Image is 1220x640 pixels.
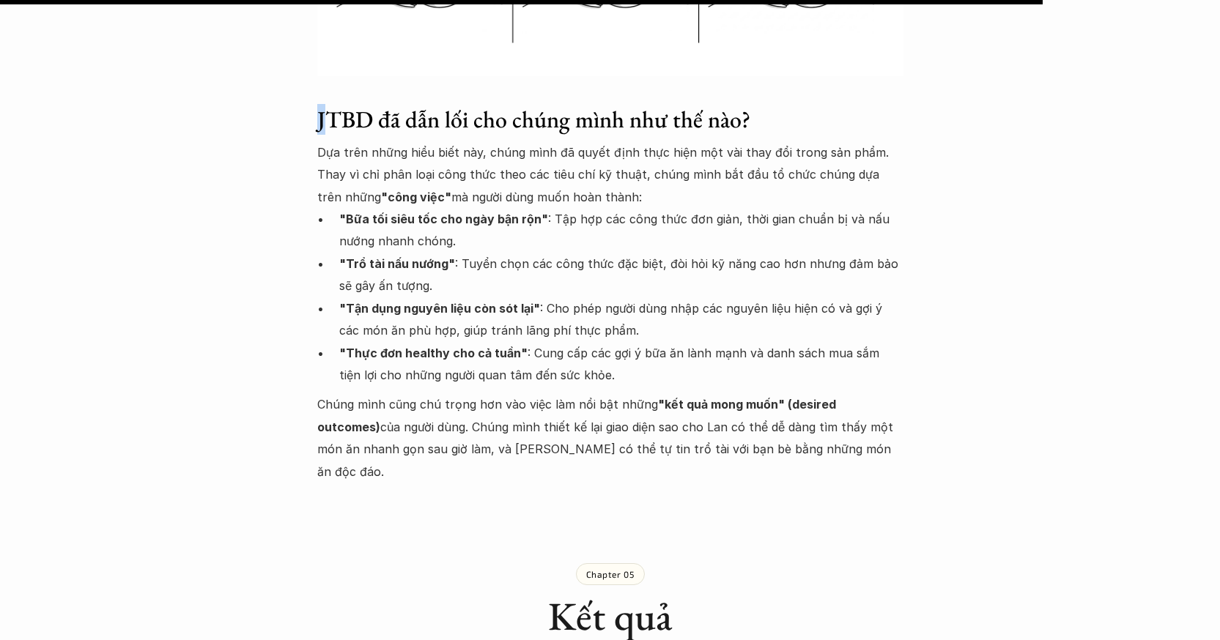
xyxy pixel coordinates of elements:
[339,301,540,316] strong: "Tận dụng nguyên liệu còn sót lại"
[339,346,528,360] strong: "Thực đơn healthy cho cả tuần"
[381,190,451,204] strong: "công việc"
[317,397,839,434] strong: "kết quả mong muốn" (desired outcomes)
[339,342,903,387] p: : Cung cấp các gợi ý bữa ăn lành mạnh và danh sách mua sắm tiện lợi cho những người quan tâm đến ...
[339,256,455,271] strong: "Trổ tài nấu nướng"
[317,393,903,483] p: Chúng mình cũng chú trọng hơn vào việc làm nổi bật những của người dùng. Chúng mình thiết kế lại ...
[339,212,548,226] strong: "Bữa tối siêu tốc cho ngày bận rộn"
[317,592,903,640] h1: Kết quả
[317,105,903,133] h3: JTBD đã dẫn lối cho chúng mình như thế nào?
[586,569,635,579] p: Chapter 05
[317,141,903,208] p: Dựa trên những hiểu biết này, chúng mình đã quyết định thực hiện một vài thay đổi trong sản phẩm....
[339,253,903,297] p: : Tuyển chọn các công thức đặc biệt, đòi hỏi kỹ năng cao hơn nhưng đảm bảo sẽ gây ấn tượng.
[339,297,903,342] p: : Cho phép người dùng nhập các nguyên liệu hiện có và gợi ý các món ăn phù hợp, giúp tránh lãng p...
[339,208,903,253] p: : Tập hợp các công thức đơn giản, thời gian chuẩn bị và nấu nướng nhanh chóng.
